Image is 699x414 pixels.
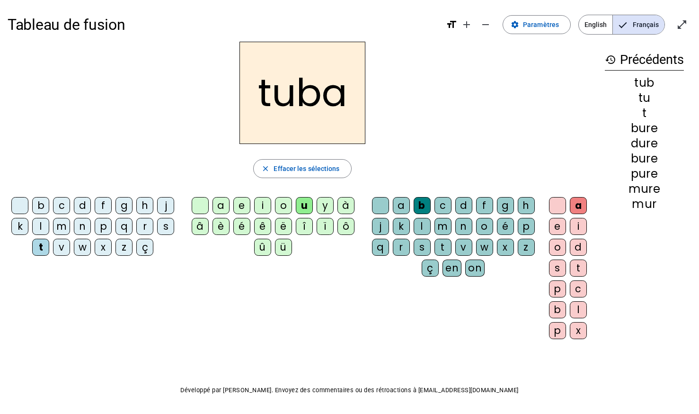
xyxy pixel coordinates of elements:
[275,197,292,214] div: o
[233,218,250,235] div: é
[8,385,691,396] p: Développé par [PERSON_NAME]. Envoyez des commentaires ou des rétroactions à [EMAIL_ADDRESS][DOMAI...
[95,239,112,256] div: x
[212,218,230,235] div: è
[136,218,153,235] div: r
[136,197,153,214] div: h
[11,218,28,235] div: k
[414,239,431,256] div: s
[337,218,354,235] div: ô
[192,218,209,235] div: â
[53,218,70,235] div: m
[480,19,491,30] mat-icon: remove
[549,260,566,277] div: s
[518,197,535,214] div: h
[393,239,410,256] div: r
[549,239,566,256] div: o
[239,42,365,144] h2: tuba
[157,197,174,214] div: j
[455,197,472,214] div: d
[446,19,457,30] mat-icon: format_size
[605,92,684,104] div: tu
[372,218,389,235] div: j
[570,197,587,214] div: a
[372,239,389,256] div: q
[476,197,493,214] div: f
[414,197,431,214] div: b
[32,197,49,214] div: b
[317,197,334,214] div: y
[442,260,461,277] div: en
[434,197,451,214] div: c
[296,218,313,235] div: î
[570,260,587,277] div: t
[549,301,566,318] div: b
[434,239,451,256] div: t
[275,218,292,235] div: ë
[605,54,616,65] mat-icon: history
[74,218,91,235] div: n
[570,280,587,297] div: c
[393,197,410,214] div: a
[337,197,354,214] div: à
[605,138,684,149] div: dure
[570,239,587,256] div: d
[74,239,91,256] div: w
[274,163,339,174] span: Effacer les sélections
[605,198,684,210] div: mur
[393,218,410,235] div: k
[579,15,612,34] span: English
[296,197,313,214] div: u
[676,19,688,30] mat-icon: open_in_full
[457,15,476,34] button: Augmenter la taille de la police
[497,197,514,214] div: g
[605,153,684,164] div: bure
[605,108,684,119] div: t
[605,183,684,195] div: mure
[511,20,519,29] mat-icon: settings
[570,218,587,235] div: i
[115,197,133,214] div: g
[476,218,493,235] div: o
[422,260,439,277] div: ç
[523,19,559,30] span: Paramètres
[157,218,174,235] div: s
[434,218,451,235] div: m
[497,218,514,235] div: é
[254,218,271,235] div: ê
[275,239,292,256] div: ü
[465,260,485,277] div: on
[549,218,566,235] div: e
[414,218,431,235] div: l
[549,280,566,297] div: p
[32,239,49,256] div: t
[53,197,70,214] div: c
[254,197,271,214] div: i
[95,218,112,235] div: p
[8,9,438,40] h1: Tableau de fusion
[455,239,472,256] div: v
[212,197,230,214] div: a
[476,239,493,256] div: w
[476,15,495,34] button: Diminuer la taille de la police
[74,197,91,214] div: d
[570,322,587,339] div: x
[317,218,334,235] div: ï
[95,197,112,214] div: f
[549,322,566,339] div: p
[605,77,684,89] div: tub
[253,159,351,178] button: Effacer les sélections
[518,218,535,235] div: p
[672,15,691,34] button: Entrer en plein écran
[461,19,472,30] mat-icon: add
[115,239,133,256] div: z
[32,218,49,235] div: l
[261,164,270,173] mat-icon: close
[605,168,684,180] div: pure
[136,239,153,256] div: ç
[570,301,587,318] div: l
[254,239,271,256] div: û
[578,15,665,35] mat-button-toggle-group: Language selection
[53,239,70,256] div: v
[233,197,250,214] div: e
[613,15,664,34] span: Français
